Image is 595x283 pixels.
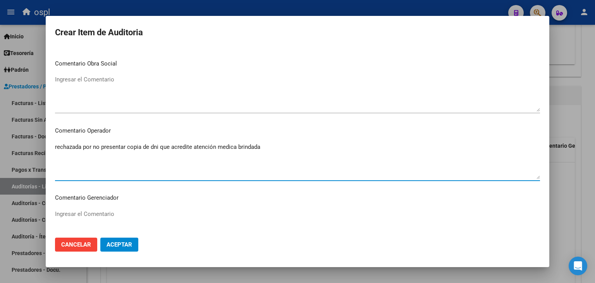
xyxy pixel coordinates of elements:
button: Aceptar [100,238,138,252]
p: Comentario Obra Social [55,59,540,68]
p: Comentario Gerenciador [55,193,540,202]
span: Cancelar [61,241,91,248]
h2: Crear Item de Auditoria [55,25,540,40]
span: Aceptar [107,241,132,248]
button: Cancelar [55,238,97,252]
div: Open Intercom Messenger [569,257,587,275]
p: Comentario Operador [55,126,540,135]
